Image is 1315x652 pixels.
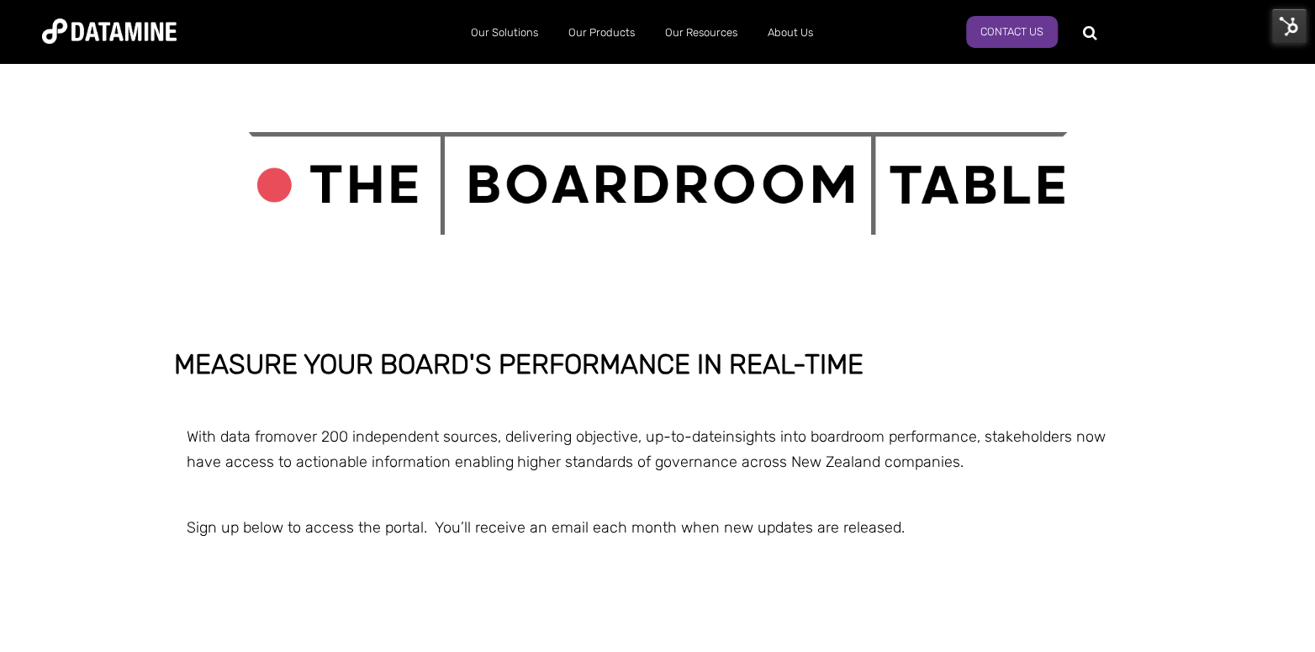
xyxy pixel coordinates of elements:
span: over 200 independent sources [287,427,498,446]
span: Sign up below to access the portal. You’ll receive an email each month when new updates are relea... [187,518,905,537]
img: Datamine [42,19,177,44]
img: 20251002 The Boardroom Table logo redblack banner [42,59,1273,308]
a: Our Solutions [456,11,553,55]
a: Contact us [966,16,1058,48]
a: Our Products [553,11,650,55]
a: About Us [753,11,828,55]
h1: MEASURE YOUR BOARD'S PERFORMANCE IN REAL-TIME [174,350,1141,380]
iframe: Embedded CTA [497,589,818,638]
a: Our Resources [650,11,753,55]
span: With data from , delivering objective, up-to-date [187,427,992,446]
span: insights into boardroom performance, s [722,427,992,446]
span: higher standards of governance across New Zealand companies [517,453,960,471]
span: . [960,453,964,471]
img: HubSpot Tools Menu Toggle [1271,8,1307,44]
